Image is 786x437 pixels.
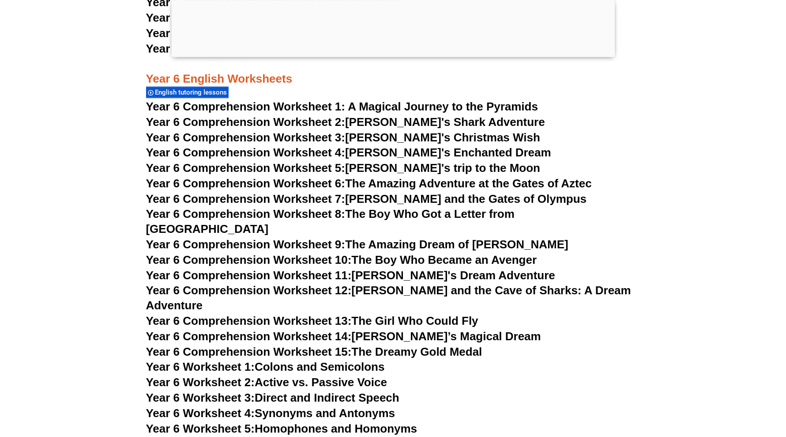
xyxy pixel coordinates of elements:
span: Year 6 Comprehension Worksheet 7: [146,192,346,205]
span: Year 6 Worksheet 1: [146,360,255,373]
a: Year 6 Comprehension Worksheet 11:[PERSON_NAME]'s Dream Adventure [146,269,555,282]
a: Year 6 Worksheet 2:Active vs. Passive Voice [146,376,387,389]
span: Year 6 Comprehension Worksheet 5: [146,161,346,175]
span: Year 5 Worksheet 26: [146,42,261,55]
a: Year 5 Worksheet 24:Dialogue Writing [146,11,352,24]
span: Year 6 Worksheet 4: [146,407,255,420]
span: Year 6 Worksheet 3: [146,391,255,404]
a: Year 6 Worksheet 4:Synonyms and Antonyms [146,407,395,420]
a: Year 5 Worksheet 25:Descriptive Writing [146,27,365,40]
span: Year 6 Comprehension Worksheet 8: [146,207,346,220]
a: Year 6 Comprehension Worksheet 8:The Boy Who Got a Letter from [GEOGRAPHIC_DATA] [146,207,515,236]
div: English tutoring lessons [146,86,229,98]
span: Year 6 Comprehension Worksheet 11: [146,269,352,282]
a: Year 6 Comprehension Worksheet 3:[PERSON_NAME]'s Christmas Wish [146,131,541,144]
a: Year 6 Comprehension Worksheet 10:The Boy Who Became an Avenger [146,253,537,266]
a: Year 6 Comprehension Worksheet 12:[PERSON_NAME] and the Cave of Sharks: A Dream Adventure [146,284,631,312]
span: Year 6 Comprehension Worksheet 12: [146,284,352,297]
a: Year 6 Comprehension Worksheet 2:[PERSON_NAME]'s Shark Adventure [146,115,545,129]
h3: Year 6 English Worksheets [146,57,640,87]
span: English tutoring lessons [155,88,230,96]
span: Year 6 Comprehension Worksheet 4: [146,146,346,159]
a: Year 6 Comprehension Worksheet 9:The Amazing Dream of [PERSON_NAME] [146,238,568,251]
a: Year 6 Comprehension Worksheet 6:The Amazing Adventure at the Gates of Aztec [146,177,592,190]
span: Year 6 Comprehension Worksheet 13: [146,314,352,327]
span: Year 6 Comprehension Worksheet 3: [146,131,346,144]
a: Year 6 Worksheet 3:Direct and Indirect Speech [146,391,399,404]
a: Year 5 Worksheet 26:Synonym Word Choice [146,42,387,55]
a: Year 6 Worksheet 1:Colons and Semicolons [146,360,385,373]
a: Year 6 Comprehension Worksheet 5:[PERSON_NAME]'s trip to the Moon [146,161,541,175]
a: Year 6 Comprehension Worksheet 7:[PERSON_NAME] and the Gates of Olympus [146,192,587,205]
span: Year 6 Worksheet 2: [146,376,255,389]
a: Year 6 Comprehension Worksheet 15:The Dreamy Gold Medal [146,345,482,358]
span: Year 5 Worksheet 25: [146,27,261,40]
span: Year 5 Worksheet 24: [146,11,261,24]
span: Year 6 Comprehension Worksheet 14: [146,330,352,343]
a: Year 6 Worksheet 5:Homophones and Homonyms [146,422,417,435]
span: Year 6 Comprehension Worksheet 2: [146,115,346,129]
span: Year 6 Comprehension Worksheet 10: [146,253,352,266]
a: Year 6 Comprehension Worksheet 1: A Magical Journey to the Pyramids [146,100,538,113]
span: Year 6 Comprehension Worksheet 9: [146,238,346,251]
span: Year 6 Worksheet 5: [146,422,255,435]
iframe: Chat Widget [639,337,786,437]
span: Year 6 Comprehension Worksheet 15: [146,345,352,358]
a: Year 6 Comprehension Worksheet 4:[PERSON_NAME]'s Enchanted Dream [146,146,551,159]
a: Year 6 Comprehension Worksheet 13:The Girl Who Could Fly [146,314,478,327]
a: Year 6 Comprehension Worksheet 14:[PERSON_NAME]’s Magical Dream [146,330,541,343]
span: Year 6 Comprehension Worksheet 6: [146,177,346,190]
